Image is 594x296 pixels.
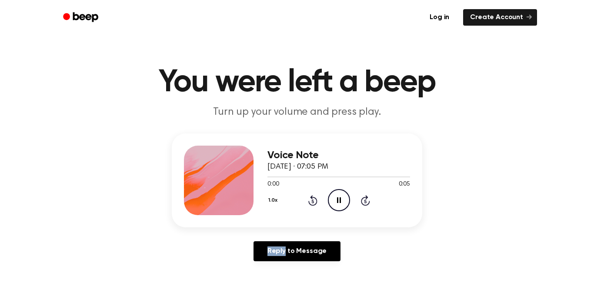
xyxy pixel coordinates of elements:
span: [DATE] · 07:05 PM [267,163,328,171]
a: Reply to Message [254,241,340,261]
span: 0:00 [267,180,279,189]
a: Create Account [463,9,537,26]
a: Beep [57,9,106,26]
h1: You were left a beep [74,67,520,98]
span: 0:05 [399,180,410,189]
a: Log in [421,7,458,27]
h3: Voice Note [267,150,410,161]
p: Turn up your volume and press play. [130,105,464,120]
button: 1.0x [267,193,280,208]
